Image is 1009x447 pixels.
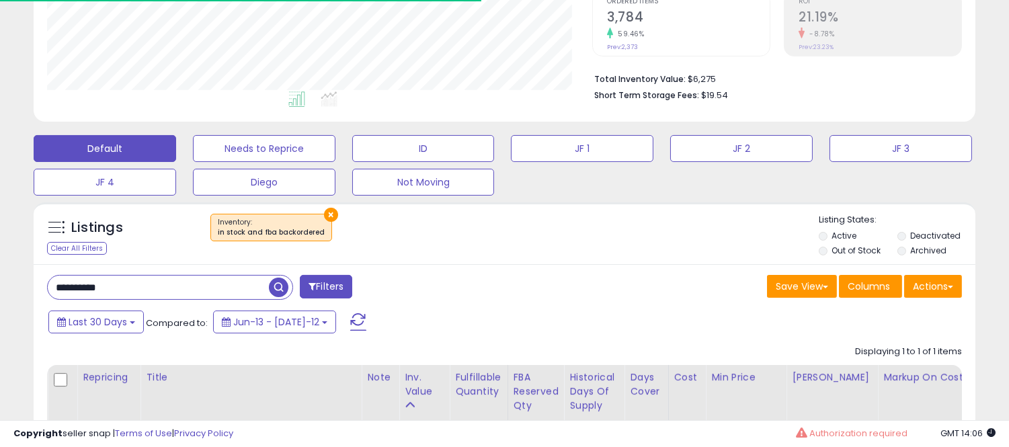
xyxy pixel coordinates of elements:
small: -8.78% [805,29,834,39]
button: Actions [904,275,962,298]
span: Authorization required [809,427,907,440]
div: Days Cover [630,370,662,399]
div: in stock and fba backordered [218,228,325,237]
div: Inv. value [405,370,444,399]
button: Jun-13 - [DATE]-12 [213,311,336,333]
button: JF 1 [511,135,653,162]
button: Default [34,135,176,162]
button: Diego [193,169,335,196]
li: $6,275 [594,70,952,86]
div: Markup on Cost [883,370,1000,384]
button: ID [352,135,495,162]
label: Out of Stock [832,245,881,256]
label: Deactivated [910,230,961,241]
div: [PERSON_NAME] [792,370,872,384]
div: FBA Reserved Qty [514,370,559,413]
small: Prev: 2,373 [607,43,638,51]
button: Not Moving [352,169,495,196]
button: Filters [300,275,352,298]
span: Inventory : [218,217,325,237]
button: JF 3 [830,135,972,162]
h2: 21.19% [799,9,961,28]
span: Columns [848,280,890,293]
h5: Listings [71,218,123,237]
div: Historical Days Of Supply [569,370,618,413]
div: Cost [674,370,700,384]
div: Clear All Filters [47,242,107,255]
div: seller snap | | [13,428,233,440]
strong: Copyright [13,427,63,440]
th: The percentage added to the cost of goods (COGS) that forms the calculator for Min & Max prices. [878,365,1006,432]
div: Note [367,370,393,384]
div: Title [146,370,356,384]
b: Short Term Storage Fees: [594,89,699,101]
button: × [324,208,338,222]
span: $19.54 [701,89,728,101]
button: Last 30 Days [48,311,144,333]
button: JF 2 [670,135,813,162]
small: Prev: 23.23% [799,43,834,51]
div: Repricing [83,370,134,384]
button: Needs to Reprice [193,135,335,162]
button: Save View [767,275,837,298]
div: Displaying 1 to 1 of 1 items [855,346,962,358]
div: Min Price [711,370,780,384]
small: 59.46% [613,29,644,39]
a: Terms of Use [115,427,172,440]
span: Compared to: [146,317,208,329]
div: Fulfillable Quantity [455,370,501,399]
button: JF 4 [34,169,176,196]
label: Active [832,230,856,241]
span: 2025-08-12 14:06 GMT [940,427,996,440]
h2: 3,784 [607,9,770,28]
label: Archived [910,245,946,256]
span: Last 30 Days [69,315,127,329]
span: Jun-13 - [DATE]-12 [233,315,319,329]
b: Total Inventory Value: [594,73,686,85]
a: Privacy Policy [174,427,233,440]
button: Columns [839,275,902,298]
p: Listing States: [819,214,975,227]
